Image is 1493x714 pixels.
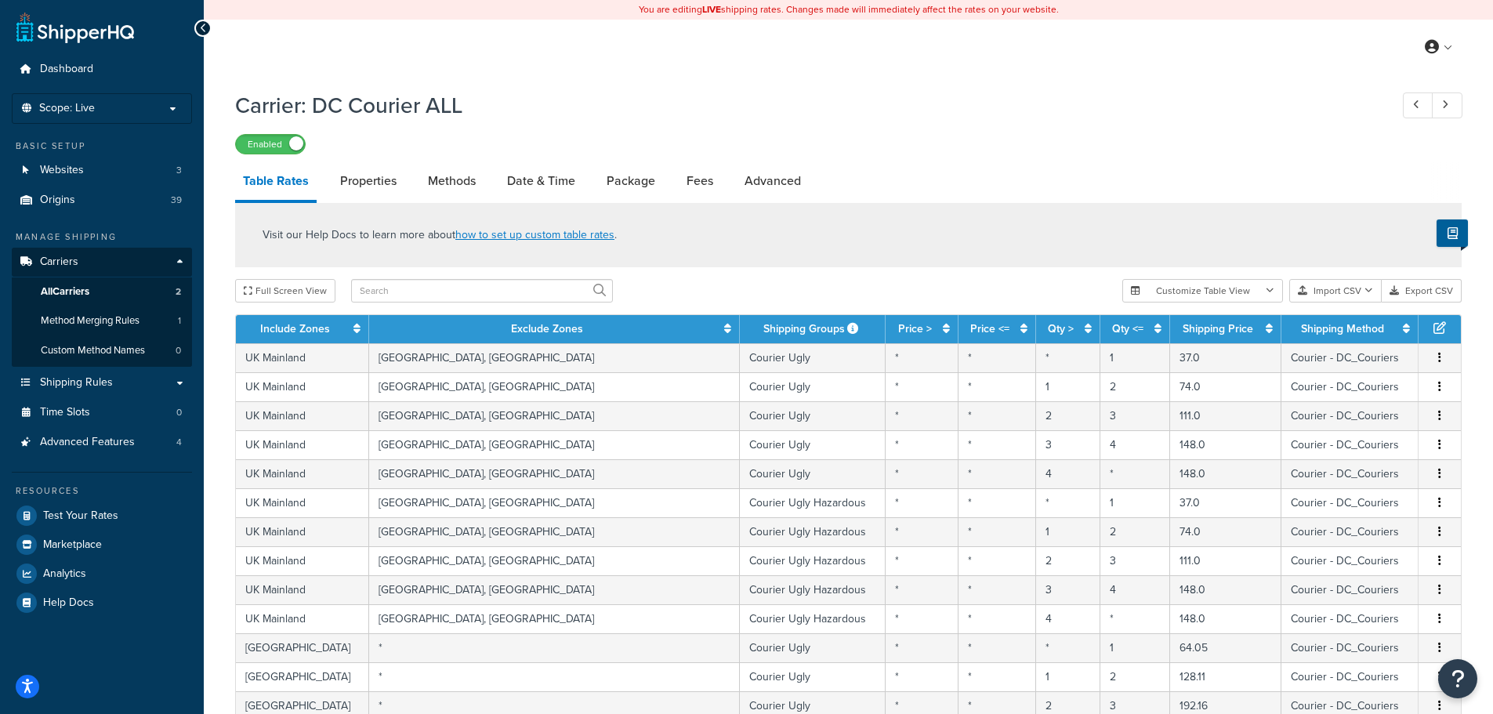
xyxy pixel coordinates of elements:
[898,321,932,337] a: Price >
[236,488,369,517] td: UK Mainland
[1170,488,1282,517] td: 37.0
[420,162,484,200] a: Methods
[1281,604,1419,633] td: Courier - DC_Couriers
[1170,604,1282,633] td: 148.0
[1382,279,1462,303] button: Export CSV
[369,546,740,575] td: [GEOGRAPHIC_DATA], [GEOGRAPHIC_DATA]
[1036,430,1100,459] td: 3
[43,567,86,581] span: Analytics
[235,90,1374,121] h1: Carrier: DC Courier ALL
[970,321,1009,337] a: Price <=
[236,372,369,401] td: UK Mainland
[236,604,369,633] td: UK Mainland
[43,596,94,610] span: Help Docs
[1100,401,1170,430] td: 3
[740,488,886,517] td: Courier Ugly Hazardous
[1301,321,1384,337] a: Shipping Method
[40,376,113,390] span: Shipping Rules
[12,186,192,215] a: Origins39
[236,662,369,691] td: [GEOGRAPHIC_DATA]
[1289,279,1382,303] button: Import CSV
[40,63,93,76] span: Dashboard
[1281,488,1419,517] td: Courier - DC_Couriers
[740,633,886,662] td: Courier Ugly
[1281,575,1419,604] td: Courier - DC_Couriers
[12,398,192,427] li: Time Slots
[236,343,369,372] td: UK Mainland
[176,406,182,419] span: 0
[740,575,886,604] td: Courier Ugly Hazardous
[176,344,181,357] span: 0
[260,321,330,337] a: Include Zones
[236,459,369,488] td: UK Mainland
[1170,343,1282,372] td: 37.0
[12,560,192,588] a: Analytics
[740,315,886,343] th: Shipping Groups
[1100,575,1170,604] td: 4
[740,401,886,430] td: Courier Ugly
[1100,662,1170,691] td: 2
[41,344,145,357] span: Custom Method Names
[12,502,192,530] li: Test Your Rates
[12,398,192,427] a: Time Slots0
[1170,372,1282,401] td: 74.0
[12,336,192,365] li: Custom Method Names
[1036,546,1100,575] td: 2
[235,279,335,303] button: Full Screen View
[740,459,886,488] td: Courier Ugly
[1170,546,1282,575] td: 111.0
[12,368,192,397] a: Shipping Rules
[236,575,369,604] td: UK Mainland
[679,162,721,200] a: Fees
[1403,92,1433,118] a: Previous Record
[455,227,614,243] a: how to set up custom table rates
[1170,575,1282,604] td: 148.0
[1100,633,1170,662] td: 1
[41,285,89,299] span: All Carriers
[235,162,317,203] a: Table Rates
[1183,321,1253,337] a: Shipping Price
[12,306,192,335] a: Method Merging Rules1
[369,343,740,372] td: [GEOGRAPHIC_DATA], [GEOGRAPHIC_DATA]
[740,662,886,691] td: Courier Ugly
[1170,662,1282,691] td: 128.11
[740,430,886,459] td: Courier Ugly
[263,227,617,244] p: Visit our Help Docs to learn more about .
[1036,401,1100,430] td: 2
[12,428,192,457] li: Advanced Features
[1281,372,1419,401] td: Courier - DC_Couriers
[1281,546,1419,575] td: Courier - DC_Couriers
[12,336,192,365] a: Custom Method Names0
[499,162,583,200] a: Date & Time
[40,436,135,449] span: Advanced Features
[369,488,740,517] td: [GEOGRAPHIC_DATA], [GEOGRAPHIC_DATA]
[1036,372,1100,401] td: 1
[1112,321,1143,337] a: Qty <=
[1281,459,1419,488] td: Courier - DC_Couriers
[12,186,192,215] li: Origins
[39,102,95,115] span: Scope: Live
[236,517,369,546] td: UK Mainland
[1432,92,1462,118] a: Next Record
[1437,219,1468,247] button: Show Help Docs
[740,546,886,575] td: Courier Ugly Hazardous
[176,285,181,299] span: 2
[12,248,192,277] a: Carriers
[1100,372,1170,401] td: 2
[43,509,118,523] span: Test Your Rates
[1100,343,1170,372] td: 1
[369,517,740,546] td: [GEOGRAPHIC_DATA], [GEOGRAPHIC_DATA]
[40,164,84,177] span: Websites
[369,604,740,633] td: [GEOGRAPHIC_DATA], [GEOGRAPHIC_DATA]
[1281,343,1419,372] td: Courier - DC_Couriers
[1281,662,1419,691] td: Courier - DC_Couriers
[1036,604,1100,633] td: 4
[1281,401,1419,430] td: Courier - DC_Couriers
[12,589,192,617] a: Help Docs
[12,230,192,244] div: Manage Shipping
[236,135,305,154] label: Enabled
[43,538,102,552] span: Marketplace
[12,55,192,84] a: Dashboard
